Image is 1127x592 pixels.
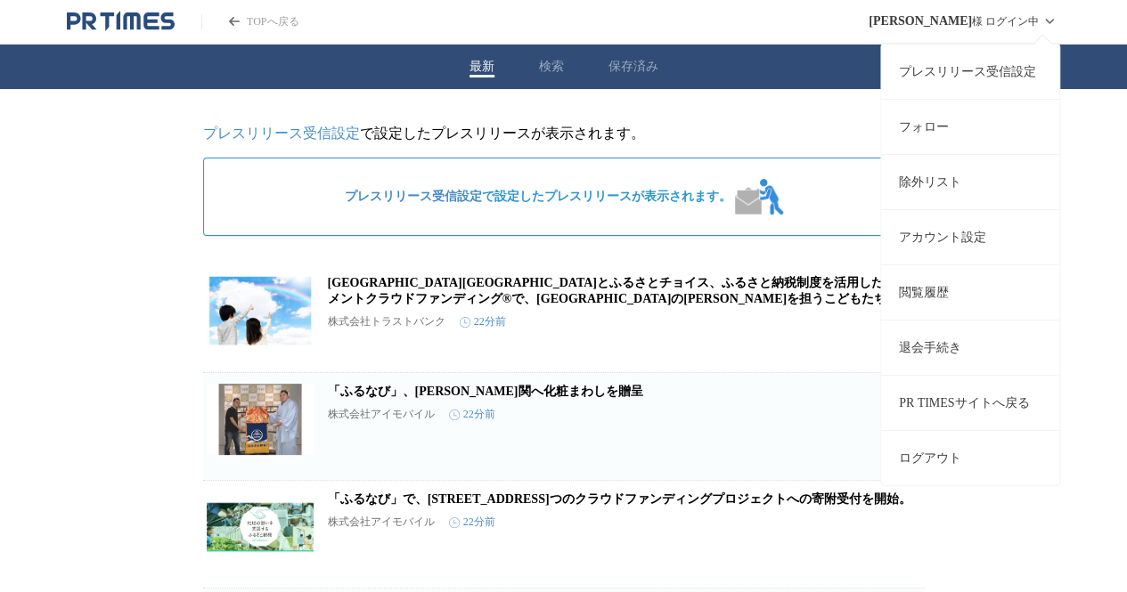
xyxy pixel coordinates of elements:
[328,276,911,321] a: [GEOGRAPHIC_DATA][GEOGRAPHIC_DATA]とふるさとチョイス、ふるさと納税制度を活用したガバメントクラウドファンディング®で、[GEOGRAPHIC_DATA]の[PE...
[67,11,175,32] a: PR TIMESのトップページはこちら
[881,264,1059,320] a: 閲覧履歴
[881,320,1059,375] a: 退会手続き
[881,99,1059,154] a: フォロー
[881,209,1059,264] a: アカウント設定
[207,491,314,563] img: 「ふるなび」で、佐賀県みやき町が2つのクラウドファンディングプロジェクトへの寄附受付を開始。
[203,125,925,143] p: で設定したプレスリリースが表示されます。
[207,384,314,455] img: 「ふるなび」、王鵬関へ化粧まわしを贈呈
[881,44,1059,99] a: プレスリリース受信設定
[328,314,445,329] p: 株式会社トラストバンク
[201,14,298,29] a: PR TIMESのトップページはこちら
[608,59,658,75] button: 保存済み
[449,515,495,530] time: 22分前
[328,385,643,398] a: 「ふるなび」、[PERSON_NAME]関へ化粧まわしを贈呈
[881,154,1059,209] a: 除外リスト
[345,189,731,205] span: で設定したプレスリリースが表示されます。
[881,375,1059,430] a: PR TIMESサイトへ戻る
[328,407,435,422] p: 株式会社アイモバイル
[539,59,564,75] button: 検索
[328,492,911,506] a: 「ふるなび」で、[STREET_ADDRESS]つのクラウドファンディングプロジェクトへの寄附受付を開始。
[207,275,314,346] img: 神奈川県大磯町とふるさとチョイス、ふるさと納税制度を活用したガバメントクラウドファンディング®で、大磯町の未来を担うこどもたちを育む2つのプロジェクトを開始
[328,515,435,530] p: 株式会社アイモバイル
[470,59,494,75] button: 最新
[203,126,360,141] a: プレスリリース受信設定
[869,14,972,28] span: [PERSON_NAME]
[881,430,1059,485] button: ログアウト
[449,407,495,422] time: 22分前
[460,314,506,329] time: 22分前
[345,190,482,203] a: プレスリリース受信設定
